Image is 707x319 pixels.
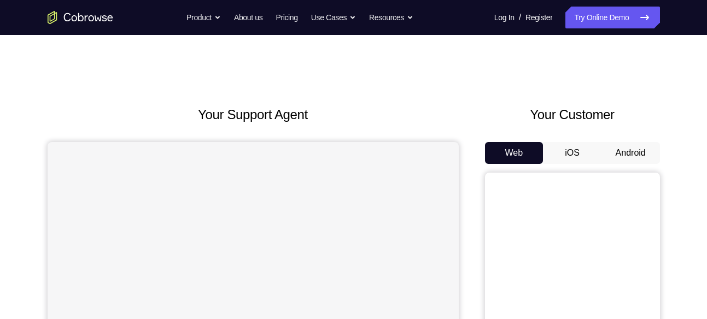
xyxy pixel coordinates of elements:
[601,142,660,164] button: Android
[494,7,515,28] a: Log In
[485,105,660,125] h2: Your Customer
[543,142,601,164] button: iOS
[186,7,221,28] button: Product
[48,105,459,125] h2: Your Support Agent
[565,7,659,28] a: Try Online Demo
[485,142,544,164] button: Web
[311,7,356,28] button: Use Cases
[48,11,113,24] a: Go to the home page
[276,7,297,28] a: Pricing
[519,11,521,24] span: /
[234,7,262,28] a: About us
[369,7,413,28] button: Resources
[525,7,552,28] a: Register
